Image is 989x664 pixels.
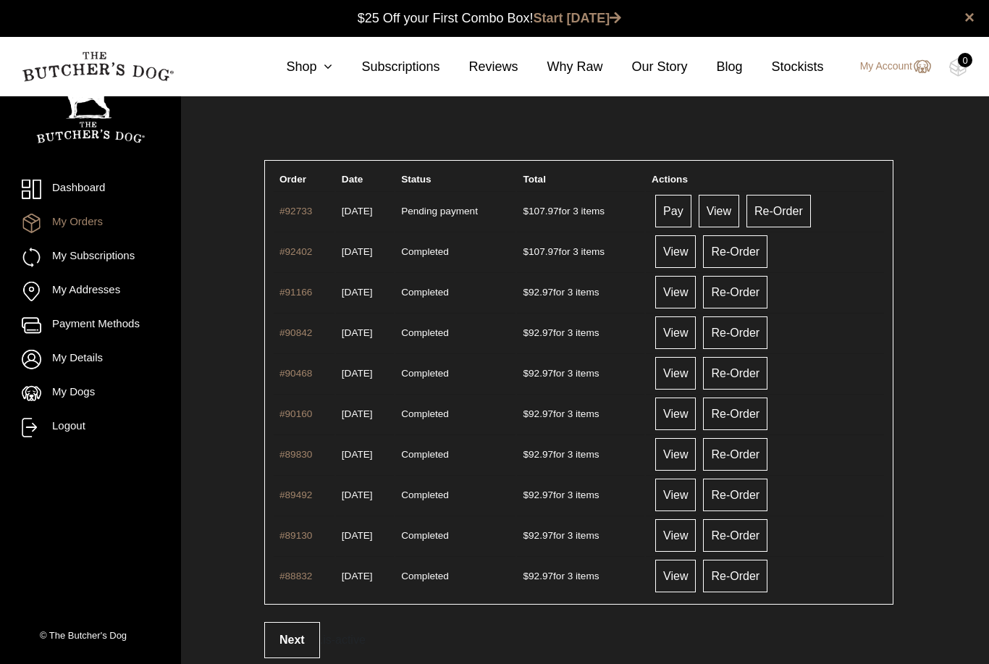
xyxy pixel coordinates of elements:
[655,316,696,349] a: View
[846,58,931,75] a: My Account
[22,418,159,437] a: Logout
[534,11,622,25] a: Start [DATE]
[655,438,696,471] a: View
[958,53,972,67] div: 0
[36,75,145,143] img: TBD_Portrait_Logo_White.png
[523,174,545,185] span: Total
[342,287,373,298] time: [DATE]
[523,449,553,460] span: 92.97
[703,316,767,349] a: Re-Order
[703,519,767,552] a: Re-Order
[517,475,644,514] td: for 3 items
[523,408,553,419] span: 92.97
[523,530,529,541] span: $
[279,408,312,419] a: #90160
[603,57,688,77] a: Our Story
[523,287,553,298] span: 92.97
[22,316,159,335] a: Payment Methods
[395,191,515,230] td: Pending payment
[523,408,529,419] span: $
[342,368,373,379] time: [DATE]
[517,353,644,392] td: for 3 items
[523,327,529,338] span: $
[655,235,696,268] a: View
[743,57,824,77] a: Stockists
[395,434,515,474] td: Completed
[342,408,373,419] time: [DATE]
[703,560,767,592] a: Re-Order
[523,368,553,379] span: 92.97
[517,434,644,474] td: for 3 items
[949,58,967,77] img: TBD_Cart-Empty.png
[279,246,312,257] a: #92402
[279,368,312,379] a: #90468
[279,489,312,500] a: #89492
[703,479,767,511] a: Re-Order
[655,195,691,227] a: Pay
[517,394,644,433] td: for 3 items
[264,622,893,658] div: .is-active
[517,313,644,352] td: for 3 items
[395,353,515,392] td: Completed
[703,357,767,390] a: Re-Order
[523,368,529,379] span: $
[517,191,644,230] td: for 3 items
[342,206,373,217] time: [DATE]
[279,449,312,460] a: #89830
[523,206,558,217] span: 107.97
[518,57,603,77] a: Why Raw
[703,438,767,471] a: Re-Order
[342,489,373,500] time: [DATE]
[395,556,515,595] td: Completed
[699,195,739,227] a: View
[517,232,644,271] td: for 3 items
[395,475,515,514] td: Completed
[439,57,518,77] a: Reviews
[655,519,696,552] a: View
[342,246,373,257] time: [DATE]
[342,174,363,185] span: Date
[523,287,529,298] span: $
[22,384,159,403] a: My Dogs
[523,246,529,257] span: $
[395,313,515,352] td: Completed
[523,489,529,500] span: $
[655,276,696,308] a: View
[279,287,312,298] a: #91166
[523,489,553,500] span: 92.97
[22,282,159,301] a: My Addresses
[395,394,515,433] td: Completed
[22,248,159,267] a: My Subscriptions
[655,398,696,430] a: View
[342,327,373,338] time: [DATE]
[523,571,529,581] span: $
[22,214,159,233] a: My Orders
[523,206,529,217] span: $
[395,232,515,271] td: Completed
[655,560,696,592] a: View
[523,246,558,257] span: 107.97
[746,195,811,227] a: Re-Order
[342,449,373,460] time: [DATE]
[279,530,312,541] a: #89130
[964,9,975,26] a: close
[523,571,553,581] span: 92.97
[395,272,515,311] td: Completed
[703,235,767,268] a: Re-Order
[517,272,644,311] td: for 3 items
[517,516,644,555] td: for 3 items
[655,357,696,390] a: View
[22,180,159,199] a: Dashboard
[279,174,306,185] span: Order
[332,57,439,77] a: Subscriptions
[395,516,515,555] td: Completed
[342,571,373,581] time: [DATE]
[523,327,553,338] span: 92.97
[655,479,696,511] a: View
[279,206,312,217] a: #92733
[401,174,432,185] span: Status
[264,622,320,658] a: Next
[257,57,332,77] a: Shop
[688,57,743,77] a: Blog
[703,276,767,308] a: Re-Order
